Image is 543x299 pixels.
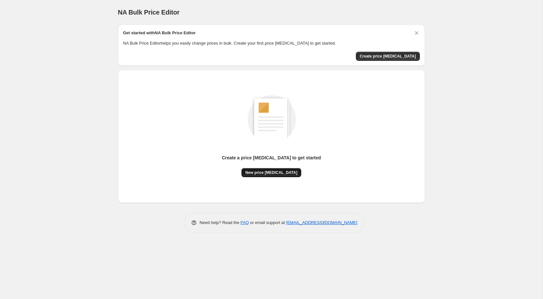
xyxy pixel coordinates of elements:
[200,220,241,225] span: Need help? Read the
[356,52,420,61] button: Create price change job
[249,220,286,225] span: or email support at
[360,54,416,59] span: Create price [MEDICAL_DATA]
[413,30,420,36] button: Dismiss card
[240,220,249,225] a: FAQ
[118,9,180,16] span: NA Bulk Price Editor
[245,170,297,175] span: New price [MEDICAL_DATA]
[123,40,420,47] p: NA Bulk Price Editor helps you easily change prices in bulk. Create your first price [MEDICAL_DAT...
[222,155,321,161] p: Create a price [MEDICAL_DATA] to get started
[241,168,301,177] button: New price [MEDICAL_DATA]
[286,220,357,225] a: [EMAIL_ADDRESS][DOMAIN_NAME]
[123,30,196,36] h2: Get started with NA Bulk Price Editor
